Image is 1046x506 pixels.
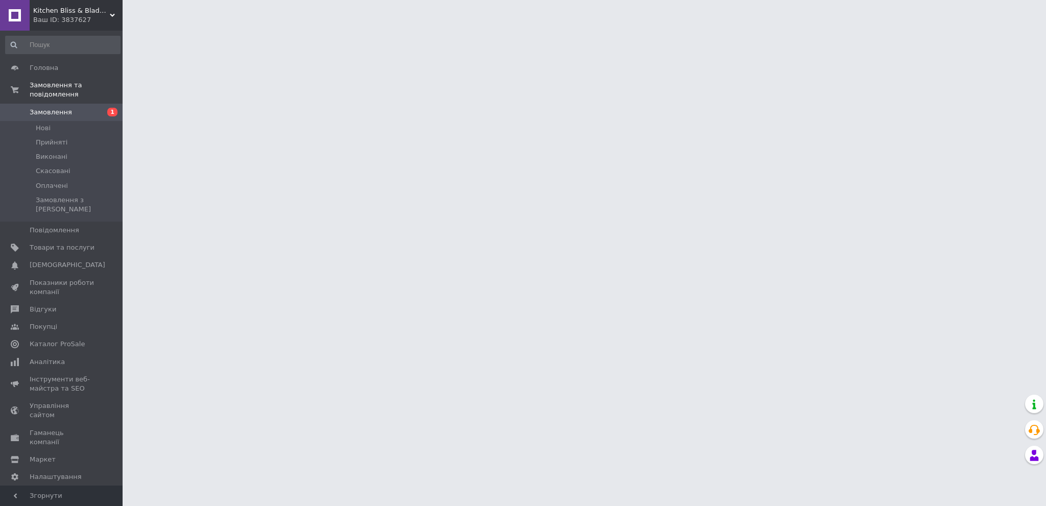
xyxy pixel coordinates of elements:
span: Оплачені [36,181,68,190]
input: Пошук [5,36,121,54]
span: 1 [107,108,117,116]
span: Покупці [30,322,57,331]
span: Kitchen Bliss & Blade Kiss [33,6,110,15]
span: Каталог ProSale [30,340,85,349]
span: [DEMOGRAPHIC_DATA] [30,260,105,270]
span: Налаштування [30,472,82,481]
span: Управління сайтом [30,401,94,420]
span: Замовлення та повідомлення [30,81,123,99]
span: Прийняті [36,138,67,147]
span: Маркет [30,455,56,464]
span: Гаманець компанії [30,428,94,447]
span: Замовлення з [PERSON_NAME] [36,196,120,214]
span: Аналітика [30,357,65,367]
span: Скасовані [36,166,70,176]
span: Повідомлення [30,226,79,235]
span: Показники роботи компанії [30,278,94,297]
span: Замовлення [30,108,72,117]
span: Головна [30,63,58,73]
div: Ваш ID: 3837627 [33,15,123,25]
span: Відгуки [30,305,56,314]
span: Виконані [36,152,67,161]
span: Інструменти веб-майстра та SEO [30,375,94,393]
span: Товари та послуги [30,243,94,252]
span: Нові [36,124,51,133]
